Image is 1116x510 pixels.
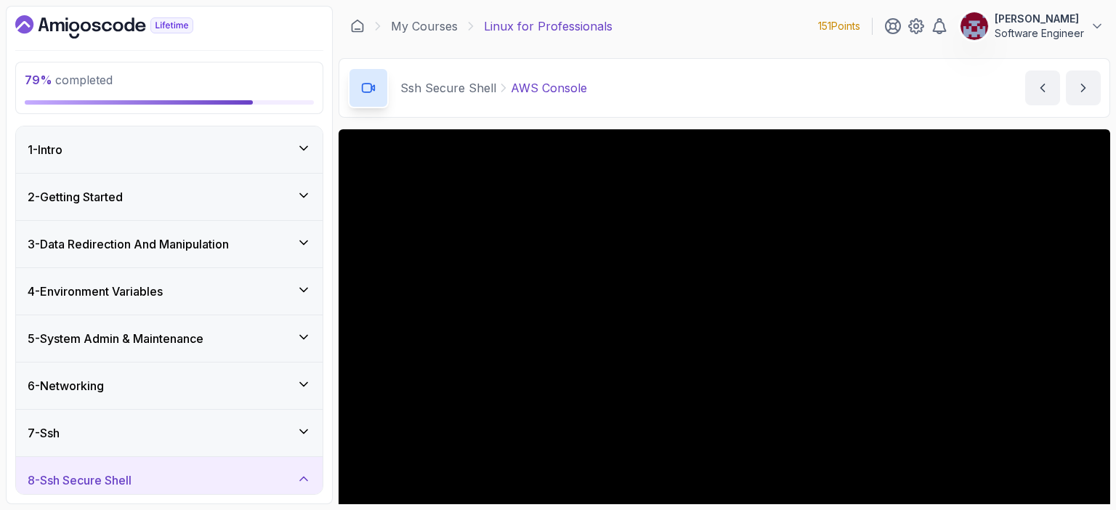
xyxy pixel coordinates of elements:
span: 79 % [25,73,52,87]
p: Linux for Professionals [484,17,612,35]
a: Dashboard [15,15,227,39]
p: Ssh Secure Shell [400,79,496,97]
button: 5-System Admin & Maintenance [16,315,323,362]
button: 3-Data Redirection And Manipulation [16,221,323,267]
p: 151 Points [818,19,860,33]
p: [PERSON_NAME] [995,12,1084,26]
a: Dashboard [350,19,365,33]
button: 2-Getting Started [16,174,323,220]
h3: 6 - Networking [28,377,104,394]
button: 7-Ssh [16,410,323,456]
h3: 8 - Ssh Secure Shell [28,471,132,489]
button: 6-Networking [16,363,323,409]
h3: 5 - System Admin & Maintenance [28,330,203,347]
h3: 7 - Ssh [28,424,60,442]
h3: 4 - Environment Variables [28,283,163,300]
button: 8-Ssh Secure Shell [16,457,323,503]
p: AWS Console [511,79,587,97]
button: 4-Environment Variables [16,268,323,315]
h3: 1 - Intro [28,141,62,158]
button: previous content [1025,70,1060,105]
img: user profile image [961,12,988,40]
h3: 2 - Getting Started [28,188,123,206]
button: user profile image[PERSON_NAME]Software Engineer [960,12,1104,41]
span: completed [25,73,113,87]
button: 1-Intro [16,126,323,173]
h3: 3 - Data Redirection And Manipulation [28,235,229,253]
p: Software Engineer [995,26,1084,41]
button: next content [1066,70,1101,105]
a: My Courses [391,17,458,35]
